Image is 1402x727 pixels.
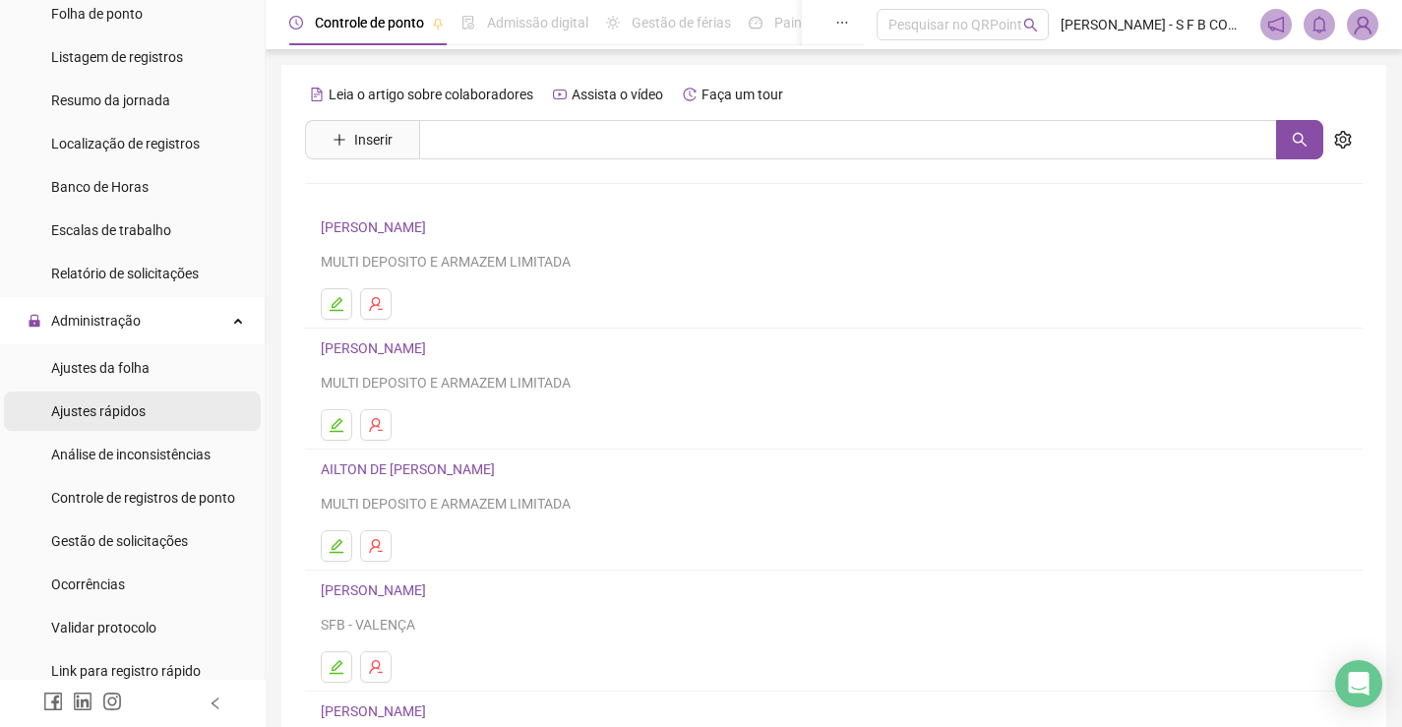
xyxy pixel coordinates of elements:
span: Resumo da jornada [51,92,170,108]
span: history [683,88,697,101]
span: user-delete [368,659,384,675]
span: linkedin [73,692,92,711]
span: Administração [51,313,141,329]
span: search [1292,132,1308,148]
span: Validar protocolo [51,620,156,636]
span: Painel do DP [774,15,851,30]
span: Assista o vídeo [572,87,663,102]
span: pushpin [432,18,444,30]
span: Controle de registros de ponto [51,490,235,506]
span: dashboard [749,16,762,30]
span: edit [329,417,344,433]
span: Folha de ponto [51,6,143,22]
span: Leia o artigo sobre colaboradores [329,87,533,102]
button: Inserir [317,124,408,155]
span: search [1023,18,1038,32]
span: Ocorrências [51,576,125,592]
a: [PERSON_NAME] [321,582,432,598]
span: Ajustes da folha [51,360,150,376]
span: edit [329,296,344,312]
span: facebook [43,692,63,711]
span: user-delete [368,538,384,554]
span: file-done [461,16,475,30]
span: Relatório de solicitações [51,266,199,281]
span: Gestão de férias [632,15,731,30]
span: edit [329,659,344,675]
a: [PERSON_NAME] [321,703,432,719]
span: bell [1311,16,1328,33]
div: MULTI DEPOSITO E ARMAZEM LIMITADA [321,493,1347,515]
span: Ajustes rápidos [51,403,146,419]
a: AILTON DE [PERSON_NAME] [321,461,501,477]
div: SFB - VALENÇA [321,614,1347,636]
span: setting [1334,131,1352,149]
span: left [209,697,222,710]
span: clock-circle [289,16,303,30]
div: MULTI DEPOSITO E ARMAZEM LIMITADA [321,251,1347,273]
span: Controle de ponto [315,15,424,30]
div: MULTI DEPOSITO E ARMAZEM LIMITADA [321,372,1347,394]
span: [PERSON_NAME] - S F B COMERCIO DE MOVEIS E ELETRO [1061,14,1249,35]
span: plus [333,133,346,147]
span: youtube [553,88,567,101]
span: ellipsis [835,16,849,30]
div: Open Intercom Messenger [1335,660,1382,707]
span: Listagem de registros [51,49,183,65]
span: user-delete [368,296,384,312]
span: notification [1267,16,1285,33]
span: Faça um tour [701,87,783,102]
span: edit [329,538,344,554]
span: Admissão digital [487,15,588,30]
span: Gestão de solicitações [51,533,188,549]
img: 82559 [1348,10,1377,39]
span: Link para registro rápido [51,663,201,679]
span: Inserir [354,129,393,151]
a: [PERSON_NAME] [321,219,432,235]
span: Banco de Horas [51,179,149,195]
span: user-delete [368,417,384,433]
span: instagram [102,692,122,711]
span: Localização de registros [51,136,200,151]
span: lock [28,314,41,328]
span: Escalas de trabalho [51,222,171,238]
a: [PERSON_NAME] [321,340,432,356]
span: Análise de inconsistências [51,447,211,462]
span: file-text [310,88,324,101]
span: sun [606,16,620,30]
